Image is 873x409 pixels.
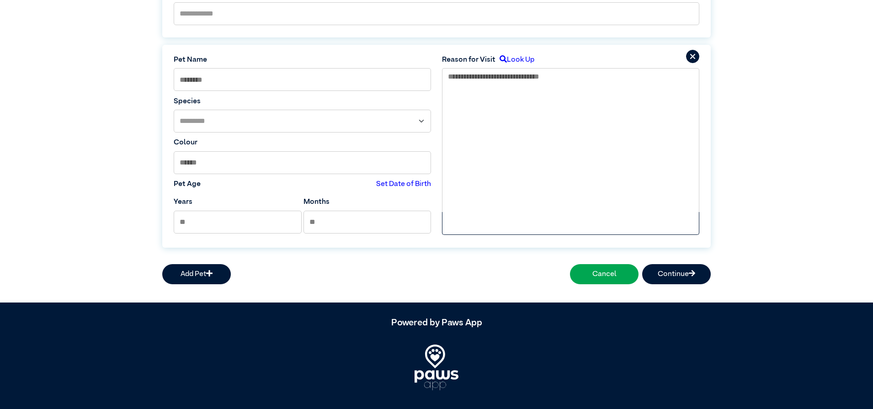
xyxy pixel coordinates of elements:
label: Months [303,197,330,207]
label: Species [174,96,431,107]
label: Years [174,197,192,207]
label: Pet Name [174,54,431,65]
label: Pet Age [174,179,201,190]
label: Set Date of Birth [376,179,431,190]
button: Continue [642,264,711,284]
label: Reason for Visit [442,54,495,65]
h5: Powered by Paws App [162,317,711,328]
button: Cancel [570,264,639,284]
button: Add Pet [162,264,231,284]
img: PawsApp [415,345,458,390]
label: Look Up [495,54,534,65]
label: Colour [174,137,431,148]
